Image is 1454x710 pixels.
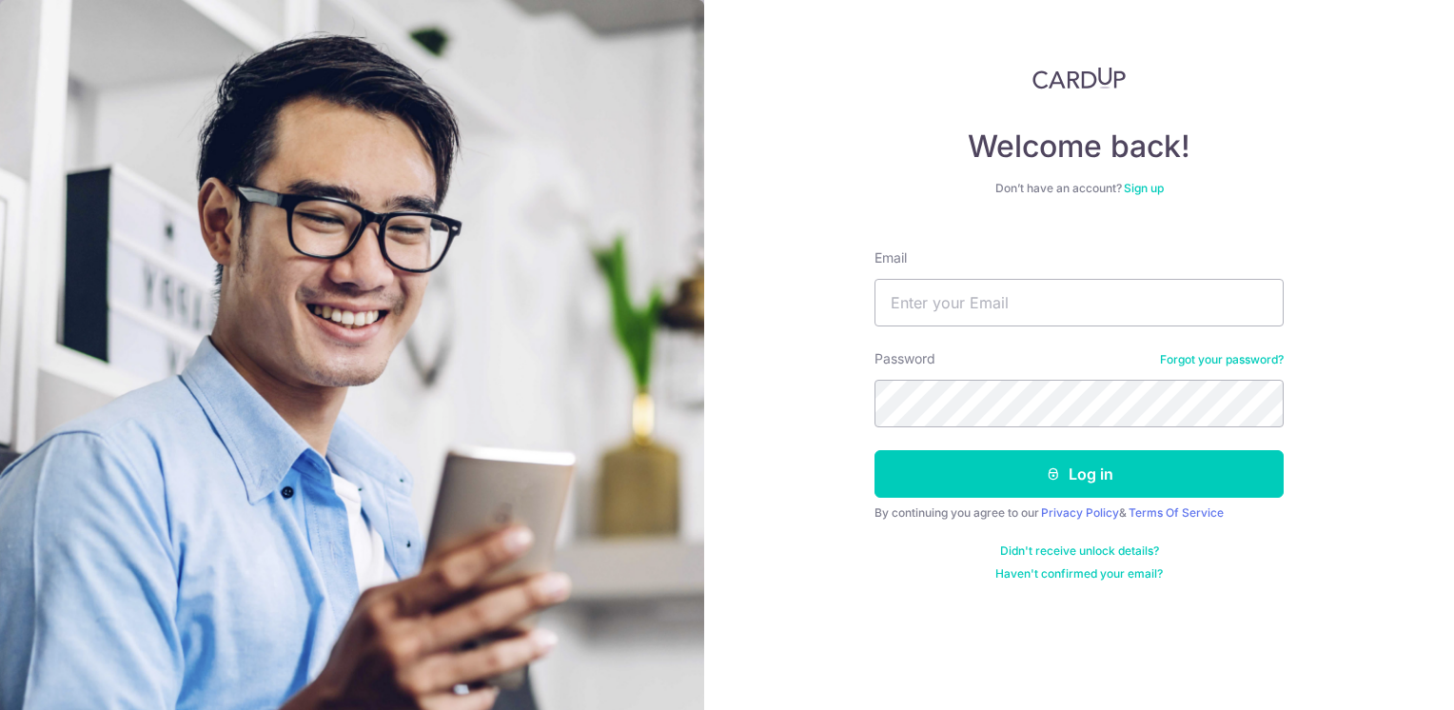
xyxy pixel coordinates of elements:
label: Email [874,248,907,267]
a: Forgot your password? [1160,352,1284,367]
a: Didn't receive unlock details? [1000,543,1159,559]
input: Enter your Email [874,279,1284,326]
a: Haven't confirmed your email? [995,566,1163,582]
h4: Welcome back! [874,128,1284,166]
a: Privacy Policy [1041,505,1119,520]
button: Log in [874,450,1284,498]
div: By continuing you agree to our & [874,505,1284,521]
div: Don’t have an account? [874,181,1284,196]
img: CardUp Logo [1032,67,1126,89]
a: Terms Of Service [1129,505,1224,520]
label: Password [874,349,935,368]
a: Sign up [1124,181,1164,195]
